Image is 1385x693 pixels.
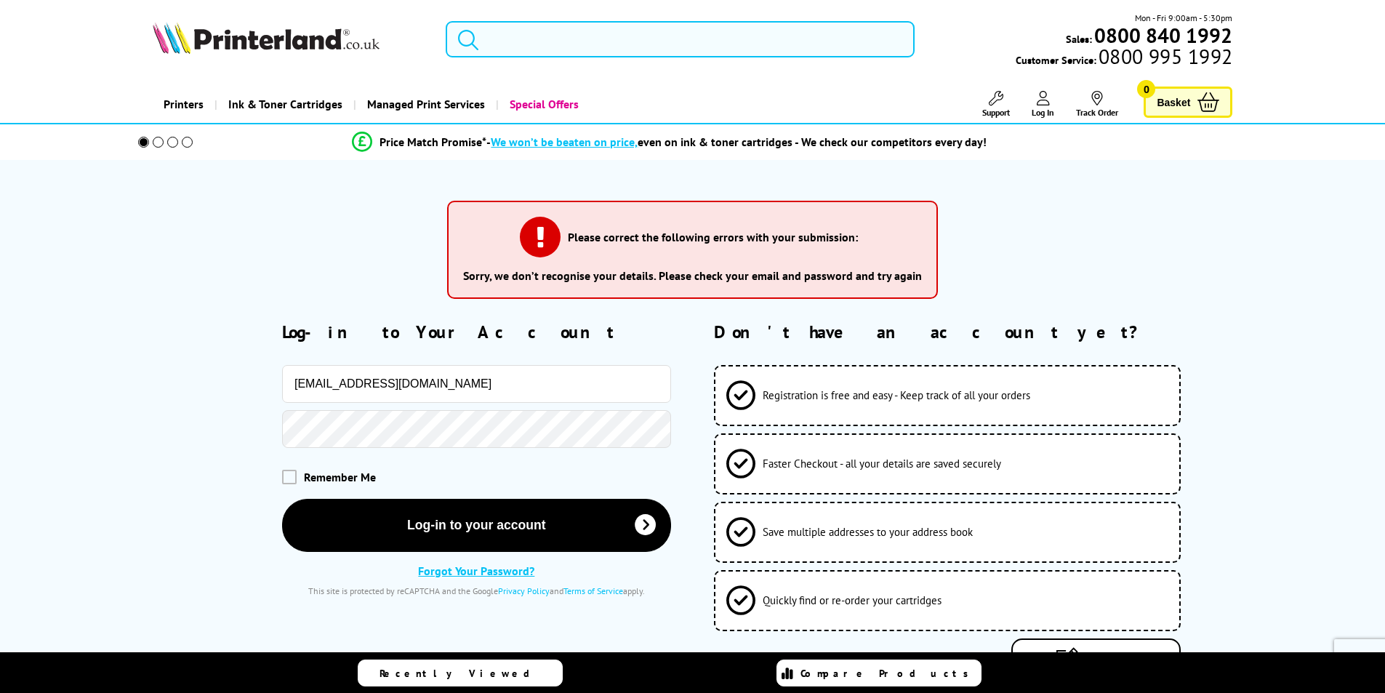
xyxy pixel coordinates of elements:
[153,86,214,123] a: Printers
[282,365,671,403] input: Email
[418,564,534,578] a: Forgot Your Password?
[463,268,922,283] li: Sorry, we don’t recognise your details. Please check your email and password and try again
[228,86,342,123] span: Ink & Toner Cartridges
[776,660,981,686] a: Compare Products
[800,667,976,680] span: Compare Products
[714,321,1232,343] h2: Don't have an account yet?
[380,667,545,680] span: Recently Viewed
[1085,649,1136,668] span: Register
[491,135,638,149] span: We won’t be beaten on price,
[1032,91,1054,118] a: Log In
[1011,638,1181,678] a: Register
[982,91,1010,118] a: Support
[763,388,1030,402] span: Registration is free and easy - Keep track of all your orders
[1032,107,1054,118] span: Log In
[1137,80,1155,98] span: 0
[498,585,550,596] a: Privacy Policy
[153,22,428,57] a: Printerland Logo
[763,593,942,607] span: Quickly find or re-order your cartridges
[1144,87,1232,118] a: Basket 0
[486,135,987,149] div: - even on ink & toner cartridges - We check our competitors every day!
[568,230,858,244] h3: Please correct the following errors with your submission:
[763,525,973,539] span: Save multiple addresses to your address book
[214,86,353,123] a: Ink & Toner Cartridges
[1094,22,1232,49] b: 0800 840 1992
[1066,32,1092,46] span: Sales:
[282,321,671,343] h2: Log-in to Your Account
[1076,91,1118,118] a: Track Order
[282,585,671,596] div: This site is protected by reCAPTCHA and the Google and apply.
[1096,49,1232,63] span: 0800 995 1992
[563,585,623,596] a: Terms of Service
[119,129,1221,155] li: modal_Promise
[1135,11,1232,25] span: Mon - Fri 9:00am - 5:30pm
[1016,49,1232,67] span: Customer Service:
[496,86,590,123] a: Special Offers
[1157,92,1190,112] span: Basket
[763,457,1001,470] span: Faster Checkout - all your details are saved securely
[380,135,486,149] span: Price Match Promise*
[358,660,563,686] a: Recently Viewed
[1092,28,1232,42] a: 0800 840 1992
[153,22,380,54] img: Printerland Logo
[282,499,671,552] button: Log-in to your account
[353,86,496,123] a: Managed Print Services
[304,470,376,484] span: Remember Me
[982,107,1010,118] span: Support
